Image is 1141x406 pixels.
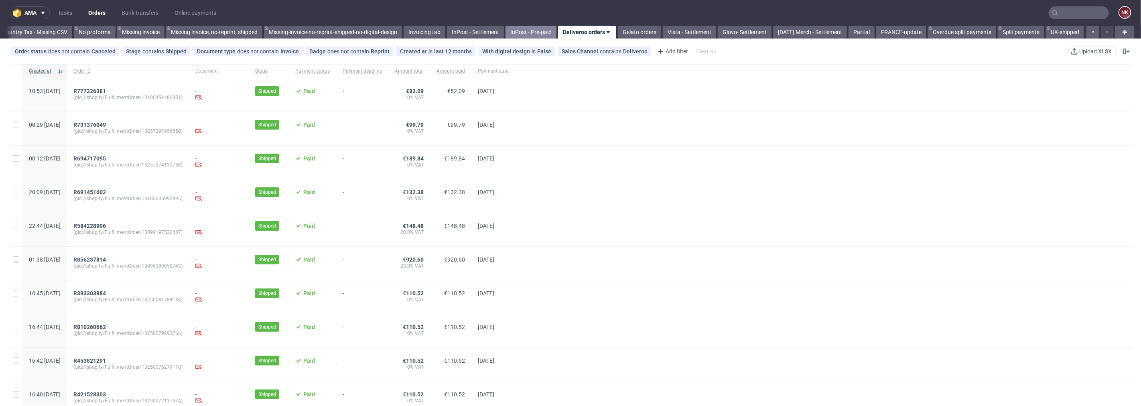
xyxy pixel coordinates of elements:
[928,26,996,39] a: Overdue split payments
[73,88,106,94] span: R777226381
[142,48,166,55] span: contains
[1046,26,1084,39] a: UK-shipped
[303,256,315,263] span: Paid
[343,223,382,237] span: -
[170,6,221,19] a: Online payments
[29,122,61,128] span: 00:29 [DATE]
[195,256,242,270] div: -
[773,26,847,39] a: [DATE] Merch - Settlement
[258,391,276,398] span: Shipped
[303,290,315,296] span: Paid
[73,324,106,330] span: R810260662
[73,357,108,364] a: R453821291
[91,48,116,55] div: Canceled
[478,155,494,162] span: [DATE]
[618,26,661,39] a: Gelato orders
[343,357,382,371] span: -
[343,68,382,75] span: Payment deadline
[73,189,106,195] span: R691451602
[403,155,424,162] span: €189.84
[48,48,91,55] span: does not contain
[343,122,382,136] span: -
[444,357,465,364] span: €110.52
[73,162,183,168] span: (gid://shopify/FulfillmentOrder/13257274130758)
[29,223,61,229] span: 22:44 [DATE]
[258,189,276,196] span: Shipped
[73,223,108,229] a: R584228906
[400,48,428,55] span: Created at
[258,357,276,364] span: Shipped
[395,330,424,337] span: 0% VAT
[295,68,330,75] span: Payment status
[434,48,472,55] div: last 12 months
[444,324,465,330] span: €110.52
[73,229,183,235] span: (gid://shopify/FulfillmentOrder/13099197530487)
[73,128,183,134] span: (gid://shopify/FulfillmentOrder/13257291956550)
[24,10,37,16] span: ama
[166,26,262,39] a: Missing invoice, no-reprint, shipped
[478,122,494,128] span: [DATE]
[29,256,61,263] span: 01:38 [DATE]
[258,222,276,229] span: Shipped
[309,48,327,55] span: Badge
[73,122,108,128] a: R731376049
[447,122,465,128] span: €99.79
[849,26,875,39] a: Partial
[73,296,183,303] span: (gid://shopify/FulfillmentOrder/13250081784134)
[73,364,183,370] span: (gid://shopify/FulfillmentOrder/13250076279110)
[600,48,623,55] span: contains
[395,263,424,269] span: 23.0% VAT
[343,88,382,102] span: -
[258,323,276,331] span: Shipped
[73,189,108,195] a: R691451602
[343,391,382,405] span: -
[29,155,61,162] span: 00:12 [DATE]
[537,48,551,55] div: False
[258,155,276,162] span: Shipped
[10,6,50,19] button: ama
[237,48,280,55] span: does not contain
[15,48,48,55] span: Order status
[73,263,183,269] span: (gid://shopify/FulfillmentOrder/13096389050743)
[437,68,465,75] span: Amount paid
[73,94,183,101] span: (gid://shopify/FulfillmentOrder/13106451480951)
[395,94,424,101] span: 0% VAT
[195,155,242,169] div: -
[73,155,108,162] a: R694717095
[126,48,142,55] span: Stage
[403,256,424,263] span: €920.60
[13,8,24,18] img: logo
[166,48,187,55] div: Shipped
[73,155,106,162] span: R694717095
[444,189,465,195] span: €132.38
[29,324,61,330] span: 16:44 [DATE]
[343,256,382,270] span: -
[53,6,77,19] a: Tasks
[406,122,424,128] span: €99.79
[73,195,183,202] span: (gid://shopify/FulfillmentOrder/13105045995895)
[403,223,424,229] span: €148.48
[558,26,616,39] a: Deliveroo orders
[444,155,465,162] span: €189.84
[195,391,242,405] div: -
[29,357,61,364] span: 16:42 [DATE]
[404,26,445,39] a: Invoicing tab
[195,324,242,338] div: -
[395,195,424,202] span: 0% VAT
[303,155,315,162] span: Paid
[303,324,315,330] span: Paid
[395,296,424,303] span: 0% VAT
[73,324,108,330] a: R810260662
[444,223,465,229] span: €148.48
[264,26,402,39] a: Missing-invoice-no-reprint-shipped-no-digital-design
[303,357,315,364] span: Paid
[280,48,299,55] div: Invoice
[447,26,504,39] a: InPost - Settlement
[395,364,424,370] span: 0% VAT
[73,256,108,263] a: R856237814
[478,357,494,364] span: [DATE]
[406,88,424,94] span: €82.09
[258,87,276,95] span: Shipped
[998,26,1044,39] a: Split payments
[395,229,424,235] span: 20.0% VAT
